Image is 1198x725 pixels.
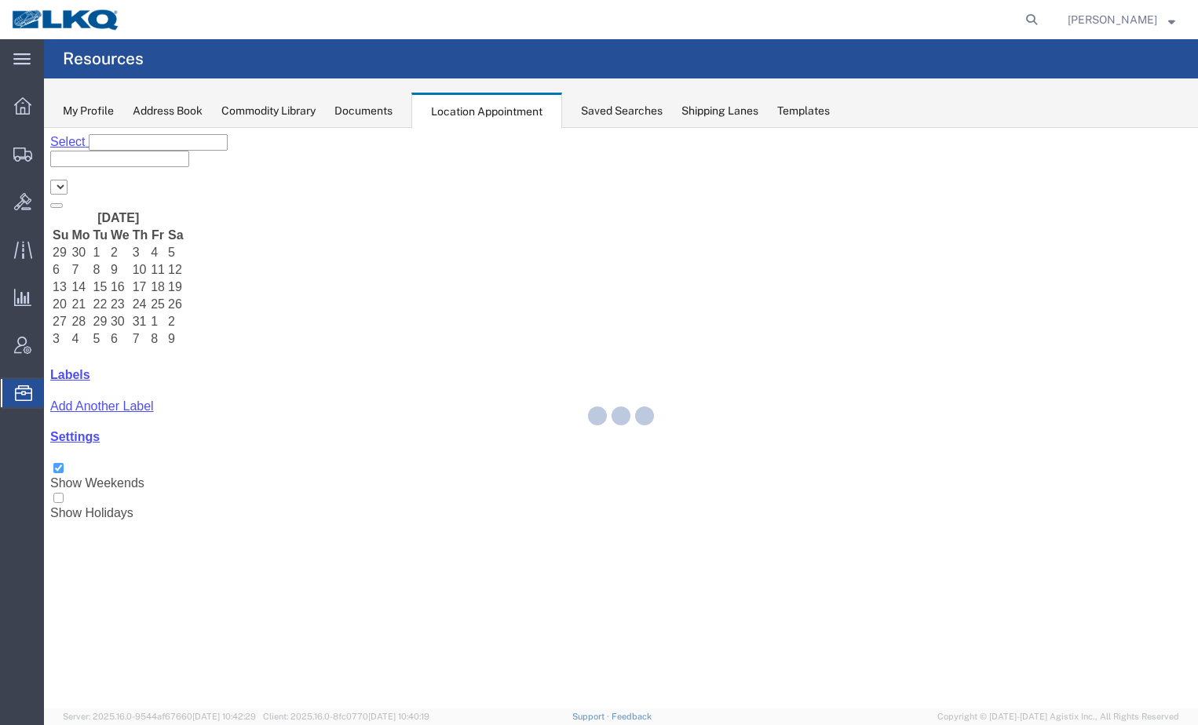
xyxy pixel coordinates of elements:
[6,240,46,253] a: Labels
[6,334,100,362] label: Show Weekends
[123,169,141,184] td: 26
[681,103,758,119] div: Shipping Lanes
[88,151,105,167] td: 17
[66,100,86,115] th: We
[88,169,105,184] td: 24
[123,100,141,115] th: Sa
[8,117,25,133] td: 29
[27,82,122,98] th: [DATE]
[88,203,105,219] td: 7
[106,151,122,167] td: 18
[8,151,25,167] td: 13
[66,186,86,202] td: 30
[11,8,121,31] img: logo
[49,186,64,202] td: 29
[88,117,105,133] td: 3
[8,169,25,184] td: 20
[368,712,429,721] span: [DATE] 10:40:19
[263,712,429,721] span: Client: 2025.16.0-8fc0770
[106,100,122,115] th: Fr
[6,7,45,20] a: Select
[88,134,105,150] td: 10
[66,169,86,184] td: 23
[66,203,86,219] td: 6
[123,203,141,219] td: 9
[27,117,46,133] td: 30
[123,151,141,167] td: 19
[612,712,652,721] a: Feedback
[777,103,830,119] div: Templates
[66,134,86,150] td: 9
[6,271,110,285] a: Add Another Label
[49,151,64,167] td: 15
[27,169,46,184] td: 21
[937,710,1179,723] span: Copyright © [DATE]-[DATE] Agistix Inc., All Rights Reserved
[63,39,144,78] h4: Resources
[581,103,663,119] div: Saved Searches
[221,103,316,119] div: Commodity Library
[66,151,86,167] td: 16
[27,203,46,219] td: 4
[27,151,46,167] td: 14
[27,134,46,150] td: 7
[8,100,25,115] th: Su
[192,712,256,721] span: [DATE] 10:42:29
[133,103,203,119] div: Address Book
[106,186,122,202] td: 1
[88,186,105,202] td: 31
[49,100,64,115] th: Tu
[27,186,46,202] td: 28
[49,203,64,219] td: 5
[411,93,562,129] div: Location Appointment
[572,712,612,721] a: Support
[49,117,64,133] td: 1
[9,365,20,375] input: Show Holidays
[66,117,86,133] td: 2
[27,100,46,115] th: Mo
[49,134,64,150] td: 8
[6,7,41,20] span: Select
[106,203,122,219] td: 8
[63,103,114,119] div: My Profile
[123,186,141,202] td: 2
[6,302,56,315] a: Settings
[49,169,64,184] td: 22
[106,134,122,150] td: 11
[123,117,141,133] td: 5
[9,335,20,345] input: Show Weekends
[1068,11,1157,28] span: Brian Schmidt
[8,186,25,202] td: 27
[63,712,256,721] span: Server: 2025.16.0-9544af67660
[88,100,105,115] th: Th
[1067,10,1176,29] button: [PERSON_NAME]
[8,203,25,219] td: 3
[106,169,122,184] td: 25
[334,103,393,119] div: Documents
[8,134,25,150] td: 6
[6,364,89,392] label: Show Holidays
[123,134,141,150] td: 12
[106,117,122,133] td: 4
